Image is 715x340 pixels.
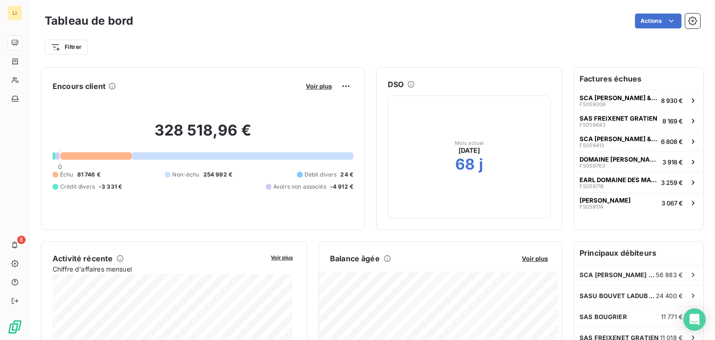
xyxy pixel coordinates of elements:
h2: j [479,155,483,174]
span: SAS BOUGRIER [580,313,627,320]
span: 8 930 € [661,97,683,104]
span: Mois actuel [455,140,484,146]
span: FS059763 [580,163,605,169]
span: FS059718 [580,184,604,189]
span: SAS FREIXENET GRATIEN [580,115,657,122]
button: Voir plus [519,254,551,263]
span: 254 992 € [203,170,232,179]
span: FS058174 [580,204,603,210]
button: Voir plus [268,253,296,261]
span: Débit divers [304,170,337,179]
span: SASU BOUVET LADUBAY [580,292,656,299]
img: Logo LeanPay [7,320,22,334]
span: FS059413 [580,143,604,148]
span: SCA [PERSON_NAME] & [PERSON_NAME] [580,271,656,279]
h6: DSO [388,79,404,90]
h6: Factures échues [574,68,703,90]
div: Open Intercom Messenger [683,308,706,331]
span: Chiffre d'affaires mensuel [53,264,264,274]
h2: 328 518,96 € [53,121,353,149]
span: -4 912 € [330,183,353,191]
button: EARL DOMAINE DES MATINESFS0597183 259 € [574,172,703,192]
h3: Tableau de bord [45,13,133,29]
span: SCA [PERSON_NAME] & [PERSON_NAME] [580,135,657,143]
span: SCA [PERSON_NAME] & [PERSON_NAME] [580,94,657,102]
span: Crédit divers [60,183,95,191]
span: 3 067 € [661,199,683,207]
h6: Balance âgée [330,253,380,264]
h2: 68 [455,155,475,174]
span: Non-échu [172,170,199,179]
h6: Activité récente [53,253,113,264]
span: 0 [58,163,62,170]
span: 3 918 € [662,158,683,166]
span: 3 259 € [661,179,683,186]
span: 24 400 € [656,292,683,299]
span: [DATE] [459,146,480,155]
span: EARL DOMAINE DES MATINES [580,176,657,184]
span: 8 169 € [662,117,683,125]
span: Voir plus [271,254,293,261]
button: SAS FREIXENET GRATIENFS0596838 169 € [574,110,703,131]
div: LI [7,6,22,20]
span: 8 [17,236,26,244]
button: SCA [PERSON_NAME] & [PERSON_NAME]FS0594136 808 € [574,131,703,151]
button: SCA [PERSON_NAME] & [PERSON_NAME]FS0590068 930 € [574,90,703,110]
button: Filtrer [45,40,88,54]
span: 11 771 € [661,313,683,320]
button: [PERSON_NAME]FS0581743 067 € [574,192,703,213]
span: -3 331 € [99,183,122,191]
span: Voir plus [306,82,332,90]
span: DOMAINE [PERSON_NAME] [580,156,659,163]
span: 56 883 € [656,271,683,279]
button: DOMAINE [PERSON_NAME]FS0597633 918 € [574,151,703,172]
span: Voir plus [522,255,548,262]
span: FS059006 [580,102,606,107]
span: 81 746 € [77,170,101,179]
span: [PERSON_NAME] [580,197,631,204]
span: Avoirs non associés [273,183,326,191]
h6: Principaux débiteurs [574,242,703,264]
button: Voir plus [303,82,335,90]
button: Actions [635,14,681,28]
span: 6 808 € [661,138,683,145]
span: 24 € [340,170,353,179]
span: Échu [60,170,74,179]
span: FS059683 [580,122,606,128]
h6: Encours client [53,81,106,92]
